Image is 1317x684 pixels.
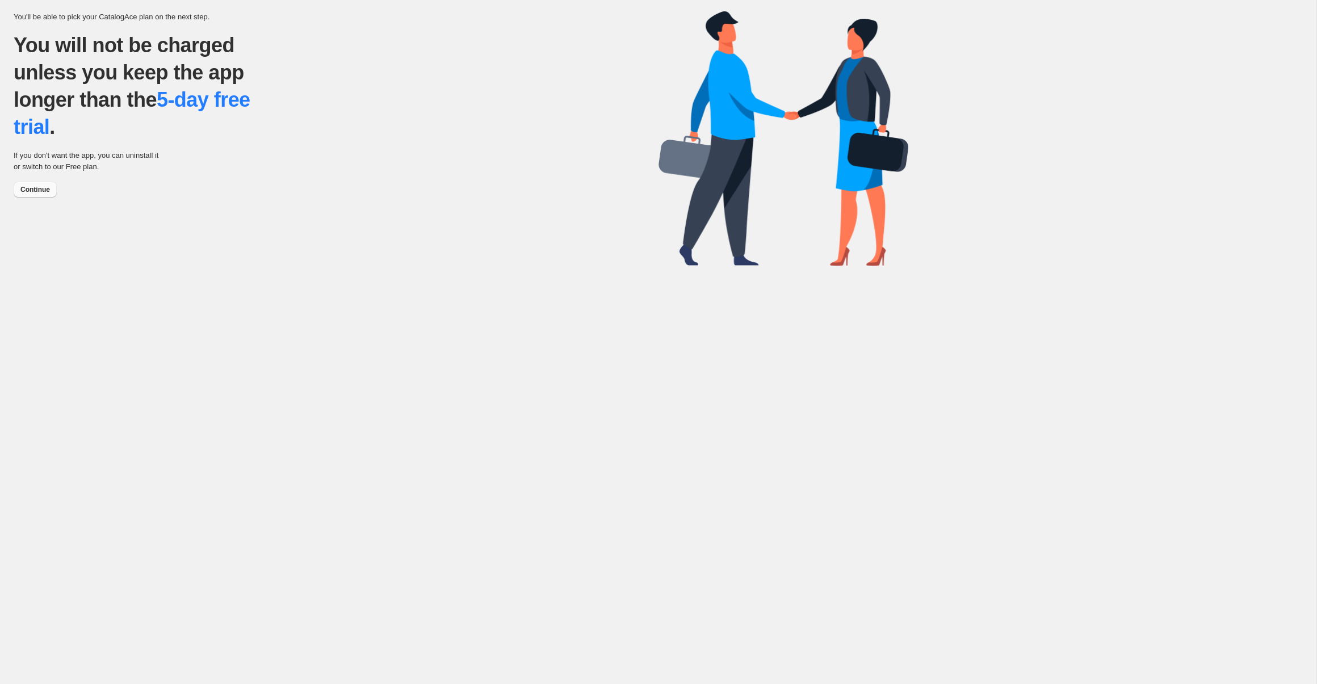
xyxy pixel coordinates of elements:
span: Continue [20,185,50,194]
button: Continue [14,182,57,198]
p: If you don't want the app, you can uninstall it or switch to our Free plan. [14,150,164,173]
p: You will not be charged unless you keep the app longer than the . [14,32,280,141]
p: You'll be able to pick your CatalogAce plan on the next step. [14,11,658,23]
img: trial [658,11,908,266]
